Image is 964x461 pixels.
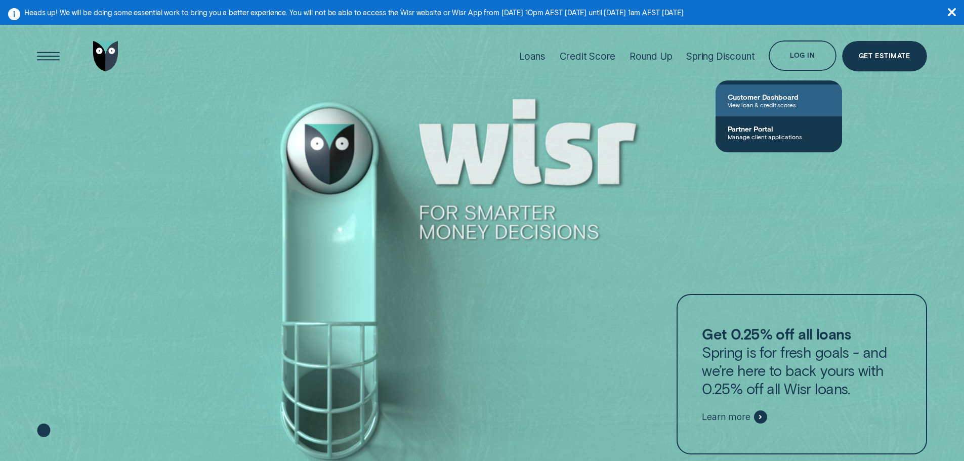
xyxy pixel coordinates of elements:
div: Loans [519,51,546,62]
a: Spring Discount [686,22,755,90]
div: Round Up [630,51,673,62]
span: View loan & credit scores [728,101,830,108]
img: Wisr [93,41,118,71]
a: Credit Score [560,22,616,90]
strong: Get 0.25% off all loans [702,325,851,343]
a: Get Estimate [842,41,927,71]
span: Manage client applications [728,133,830,140]
a: Round Up [630,22,673,90]
a: Loans [519,22,546,90]
div: Spring Discount [686,51,755,62]
button: Open Menu [33,41,64,71]
a: Partner PortalManage client applications [716,116,842,148]
a: Go to home page [91,22,121,90]
a: Customer DashboardView loan & credit scores [716,85,842,116]
p: Spring is for fresh goals - and we’re here to back yours with 0.25% off all Wisr loans. [702,325,901,398]
button: Log in [769,40,836,71]
span: Learn more [702,411,750,423]
a: Get 0.25% off all loansSpring is for fresh goals - and we’re here to back yours with 0.25% off al... [677,294,927,455]
div: Credit Score [560,51,616,62]
span: Customer Dashboard [728,93,830,101]
span: Partner Portal [728,124,830,133]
